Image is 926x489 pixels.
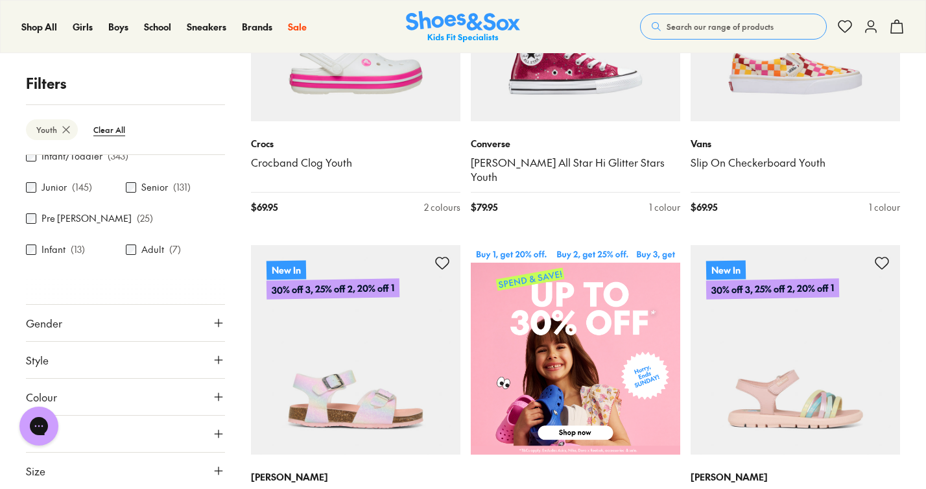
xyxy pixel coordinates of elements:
[42,150,102,163] label: Infant/Toddler
[26,305,225,341] button: Gender
[26,352,49,368] span: Style
[108,150,128,163] p: ( 343 )
[26,379,225,415] button: Colour
[26,342,225,378] button: Style
[691,200,717,214] span: $ 69.95
[73,20,93,34] a: Girls
[667,21,774,32] span: Search our range of products
[187,20,226,34] a: Sneakers
[173,181,191,195] p: ( 131 )
[26,463,45,479] span: Size
[251,245,460,455] a: New In30% off 3, 25% off 2, 20% off 1
[26,73,225,94] p: Filters
[141,243,164,257] label: Adult
[13,402,65,450] iframe: Gorgias live chat messenger
[21,20,57,33] span: Shop All
[471,137,680,150] p: Converse
[108,20,128,33] span: Boys
[42,212,132,226] label: Pre [PERSON_NAME]
[187,20,226,33] span: Sneakers
[640,14,827,40] button: Search our range of products
[251,200,278,214] span: $ 69.95
[42,181,67,195] label: Junior
[108,20,128,34] a: Boys
[251,137,460,150] p: Crocs
[251,156,460,170] a: Crocband Clog Youth
[72,181,92,195] p: ( 145 )
[267,278,399,300] p: 30% off 3, 25% off 2, 20% off 1
[251,470,460,484] p: [PERSON_NAME]
[137,212,153,226] p: ( 25 )
[26,315,62,331] span: Gender
[26,453,225,489] button: Size
[288,20,307,33] span: Sale
[26,119,78,140] btn: Youth
[424,200,460,214] div: 2 colours
[706,260,746,280] p: New In
[144,20,171,34] a: School
[406,11,520,43] a: Shoes & Sox
[406,11,520,43] img: SNS_Logo_Responsive.svg
[691,156,900,170] a: Slip On Checkerboard Youth
[471,200,497,214] span: $ 79.95
[691,470,900,484] p: [PERSON_NAME]
[242,20,272,34] a: Brands
[144,20,171,33] span: School
[42,243,65,257] label: Infant
[242,20,272,33] span: Brands
[26,416,225,452] button: Price
[267,260,306,280] p: New In
[706,278,839,300] p: 30% off 3, 25% off 2, 20% off 1
[71,243,85,257] p: ( 13 )
[691,137,900,150] p: Vans
[288,20,307,34] a: Sale
[471,245,680,455] img: SNS_WEBASSETS_CategoryWidget_2560x2560_d4358fa4-32b4-4c90-932d-b6c75ae0f3ec.png
[649,200,680,214] div: 1 colour
[26,389,57,405] span: Colour
[169,243,181,257] p: ( 7 )
[73,20,93,33] span: Girls
[21,20,57,34] a: Shop All
[869,200,900,214] div: 1 colour
[471,156,680,184] a: [PERSON_NAME] All Star Hi Glitter Stars Youth
[141,181,168,195] label: Senior
[83,118,136,141] btn: Clear All
[691,245,900,455] a: New In30% off 3, 25% off 2, 20% off 1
